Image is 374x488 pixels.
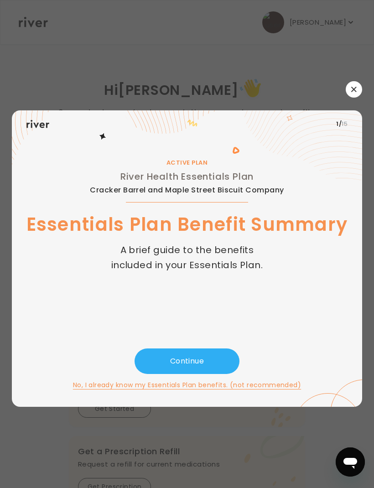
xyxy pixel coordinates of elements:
[90,169,284,184] h2: River Health Essentials Plan
[107,243,267,272] p: A brief guide to the benefits included in your Essentials Plan.
[336,447,365,477] iframe: Button to launch messaging window
[73,379,301,390] button: No, I already know my Essentials Plan benefits. (not recommended)
[135,348,239,374] button: Continue
[90,187,284,194] span: Cracker Barrel and Maple Street Biscuit Company
[26,212,348,237] h1: Essentials Plan Benefit Summary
